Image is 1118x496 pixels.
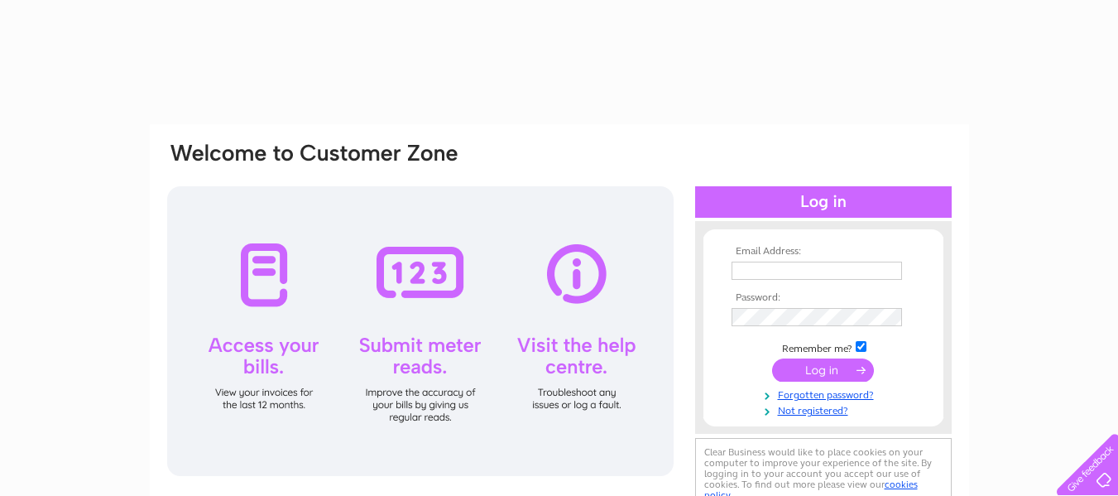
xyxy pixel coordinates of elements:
[732,386,919,402] a: Forgotten password?
[727,246,919,258] th: Email Address:
[732,402,919,417] a: Not registered?
[727,292,919,304] th: Password:
[772,359,874,382] input: Submit
[727,339,919,355] td: Remember me?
